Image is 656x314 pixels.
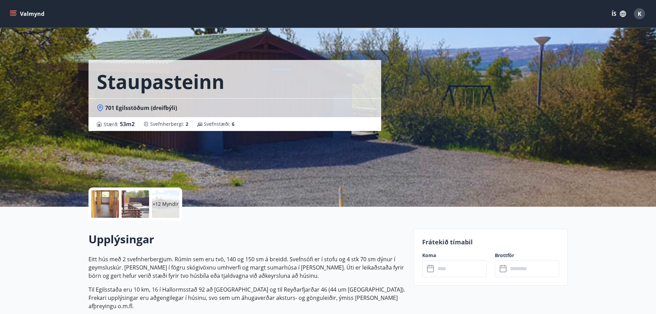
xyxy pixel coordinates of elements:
[88,285,405,310] p: Til Egilsstaða eru 10 km, 16 í Hallormsstað 92 að [GEOGRAPHIC_DATA] og til Reyðarfjarðar 46 (44 u...
[232,121,235,127] span: 6
[8,8,47,20] button: menu
[495,252,559,259] label: Brottför
[422,237,559,246] p: Frátekið tímabil
[422,252,487,259] label: Koma
[88,232,405,247] h2: Upplýsingar
[204,121,235,128] span: Svefnstæði :
[186,121,188,127] span: 2
[638,10,642,18] span: K
[150,121,188,128] span: Svefnherbergi :
[88,255,405,280] p: Eitt hús með 2 svefnherbergjum. Rúmin sem eru tvö, 140 og 150 sm á breidd. Svefnsófi er í stofu o...
[608,8,630,20] button: ÍS
[97,68,225,94] h1: Staupasteinn
[105,104,177,112] span: 701 Egilsstöðum (dreifbýli)
[631,6,648,22] button: K
[104,120,135,128] span: Stærð :
[153,201,179,207] p: +12 Myndir
[120,120,135,128] span: 53 m2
